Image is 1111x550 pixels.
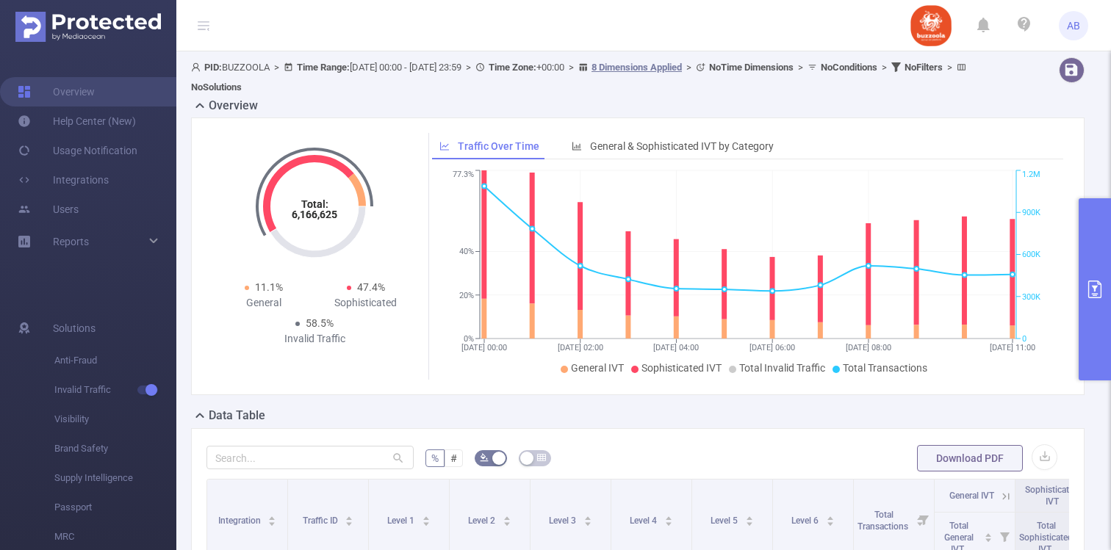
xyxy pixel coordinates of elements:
[53,236,89,247] span: Reports
[345,514,353,523] div: Sort
[464,334,474,344] tspan: 0%
[821,62,877,73] b: No Conditions
[439,141,450,151] i: icon: line-chart
[1022,170,1040,180] tspan: 1.2M
[422,514,431,523] div: Sort
[292,209,337,220] tspan: 6,166,625
[749,343,795,352] tspan: [DATE] 06:00
[18,165,109,195] a: Integrations
[268,514,276,518] i: icon: caret-up
[191,82,242,93] b: No Solutions
[630,515,659,526] span: Level 4
[54,375,176,405] span: Invalid Traffic
[571,362,624,374] span: General IVT
[845,343,891,352] tspan: [DATE] 08:00
[15,12,161,42] img: Protected Media
[54,346,176,375] span: Anti-Fraud
[53,314,96,343] span: Solutions
[985,531,993,535] i: icon: caret-up
[905,62,943,73] b: No Filters
[664,514,672,518] i: icon: caret-up
[453,170,474,180] tspan: 77.3%
[1025,485,1079,507] span: Sophisticated IVT
[557,343,603,352] tspan: [DATE] 02:00
[503,514,511,518] i: icon: caret-up
[583,520,592,524] i: icon: caret-down
[264,331,366,347] div: Invalid Traffic
[458,140,539,152] span: Traffic Over Time
[641,362,722,374] span: Sophisticated IVT
[985,536,993,540] i: icon: caret-down
[18,106,136,136] a: Help Center (New)
[314,295,417,311] div: Sophisticated
[255,281,283,293] span: 11.1%
[209,97,258,115] h2: Overview
[745,514,753,518] i: icon: caret-up
[877,62,891,73] span: >
[191,62,204,72] i: icon: user
[422,514,430,518] i: icon: caret-up
[268,520,276,524] i: icon: caret-down
[357,281,385,293] span: 47.4%
[54,463,176,493] span: Supply Intelligence
[537,453,546,462] i: icon: table
[709,62,794,73] b: No Time Dimensions
[18,136,137,165] a: Usage Notification
[209,407,265,424] h2: Data Table
[306,317,334,329] span: 58.5%
[564,62,578,73] span: >
[653,343,699,352] tspan: [DATE] 04:00
[18,77,95,106] a: Overview
[826,514,835,523] div: Sort
[572,141,582,151] i: icon: bar-chart
[212,295,314,311] div: General
[583,514,592,518] i: icon: caret-up
[422,520,430,524] i: icon: caret-down
[54,405,176,434] span: Visibility
[461,343,507,352] tspan: [DATE] 00:00
[1022,334,1026,344] tspan: 0
[345,520,353,524] i: icon: caret-down
[745,514,754,523] div: Sort
[682,62,696,73] span: >
[450,452,457,464] span: #
[503,520,511,524] i: icon: caret-down
[297,62,350,73] b: Time Range:
[791,515,821,526] span: Level 6
[984,531,993,540] div: Sort
[461,62,475,73] span: >
[18,195,79,224] a: Users
[303,515,340,526] span: Traffic ID
[431,452,439,464] span: %
[949,491,994,501] span: General IVT
[1022,208,1040,217] tspan: 900K
[270,62,284,73] span: >
[459,291,474,300] tspan: 20%
[739,362,825,374] span: Total Invalid Traffic
[583,514,592,523] div: Sort
[664,514,673,523] div: Sort
[826,520,834,524] i: icon: caret-down
[592,62,682,73] u: 8 Dimensions Applied
[664,520,672,524] i: icon: caret-down
[489,62,536,73] b: Time Zone:
[826,514,834,518] i: icon: caret-up
[267,514,276,523] div: Sort
[1022,250,1040,260] tspan: 600K
[54,434,176,463] span: Brand Safety
[459,247,474,257] tspan: 40%
[301,198,328,210] tspan: Total:
[990,343,1035,352] tspan: [DATE] 11:00
[745,520,753,524] i: icon: caret-down
[54,493,176,522] span: Passport
[794,62,808,73] span: >
[218,515,263,526] span: Integration
[857,510,910,532] span: Total Transactions
[549,515,578,526] span: Level 3
[1067,11,1080,40] span: AB
[345,514,353,518] i: icon: caret-up
[204,62,222,73] b: PID:
[503,514,511,523] div: Sort
[206,446,414,469] input: Search...
[468,515,497,526] span: Level 2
